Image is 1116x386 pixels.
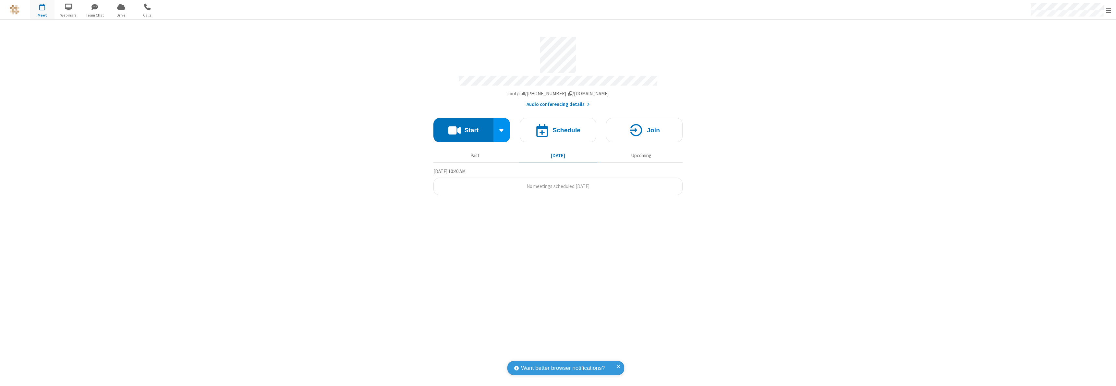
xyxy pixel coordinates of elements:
span: [DATE] 10:40 AM [433,168,466,174]
button: [DATE] [519,149,597,162]
button: Audio conferencing details [527,101,590,108]
div: Start conference options [493,118,510,142]
span: Copy my meeting room link [507,90,609,97]
button: Schedule [520,118,596,142]
button: Start [433,118,493,142]
span: Calls [135,12,160,18]
span: Webinars [56,12,81,18]
span: No meetings scheduled [DATE] [527,183,589,189]
img: QA Selenium DO NOT DELETE OR CHANGE [10,5,19,15]
section: Account details [433,32,683,108]
h4: Start [464,127,479,133]
button: Past [436,149,514,162]
span: Team Chat [83,12,107,18]
button: Copy my meeting room linkCopy my meeting room link [507,90,609,98]
h4: Join [647,127,660,133]
button: Join [606,118,683,142]
button: Upcoming [602,149,680,162]
iframe: Chat [1100,369,1111,381]
span: Want better browser notifications? [521,364,605,372]
h4: Schedule [552,127,580,133]
section: Today's Meetings [433,168,683,195]
span: Meet [30,12,55,18]
span: Drive [109,12,133,18]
